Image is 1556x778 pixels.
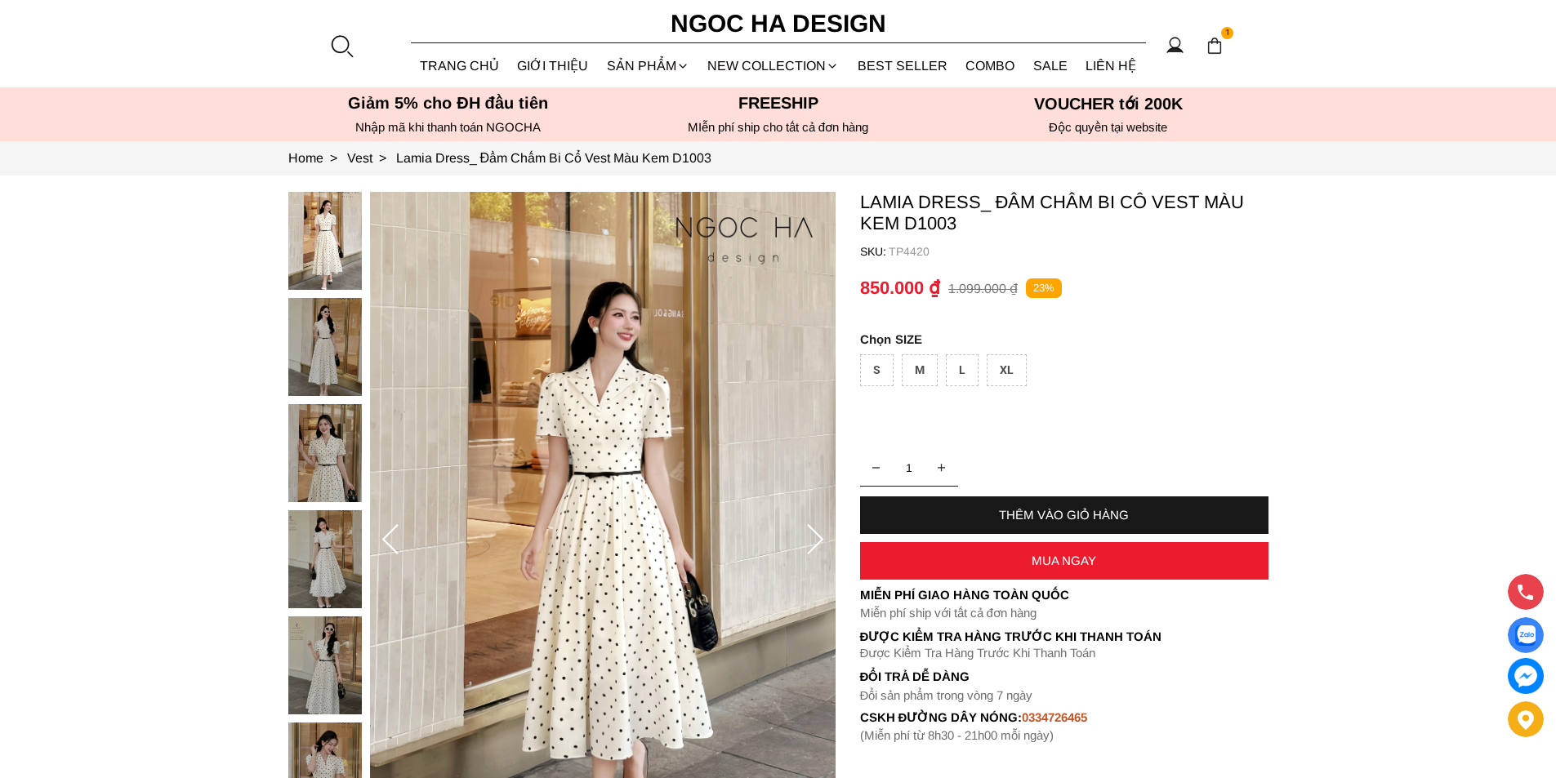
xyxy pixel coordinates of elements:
span: > [372,151,393,165]
img: Lamia Dress_ Đầm Chấm Bi Cổ Vest Màu Kem D1003_mini_4 [288,616,362,714]
h5: VOUCHER tới 200K [948,94,1268,113]
a: Display image [1508,617,1544,653]
h6: SKU: [860,245,889,258]
p: Được Kiểm Tra Hàng Trước Khi Thanh Toán [860,646,1268,660]
font: Nhập mã khi thanh toán NGOCHA [355,120,541,134]
img: Lamia Dress_ Đầm Chấm Bi Cổ Vest Màu Kem D1003_mini_2 [288,404,362,502]
font: Freeship [738,94,818,112]
div: THÊM VÀO GIỎ HÀNG [860,508,1268,522]
img: img-CART-ICON-ksit0nf1 [1206,37,1224,55]
a: BEST SELLER [849,44,957,87]
a: Link to Lamia Dress_ Đầm Chấm Bi Cổ Vest Màu Kem D1003 [396,151,712,165]
div: S [860,354,894,386]
font: Miễn phí giao hàng toàn quốc [860,588,1069,602]
font: 0334726465 [1022,710,1087,724]
div: L [946,354,979,386]
font: Đổi sản phẩm trong vòng 7 ngày [860,688,1033,702]
font: (Miễn phí từ 8h30 - 21h00 mỗi ngày) [860,728,1054,742]
a: Link to Vest [347,151,396,165]
a: NEW COLLECTION [698,44,849,87]
div: SẢN PHẨM [598,44,699,87]
p: 23% [1026,278,1062,299]
font: cskh đường dây nóng: [860,710,1023,724]
p: 850.000 ₫ [860,278,940,299]
a: GIỚI THIỆU [508,44,598,87]
img: Lamia Dress_ Đầm Chấm Bi Cổ Vest Màu Kem D1003_mini_1 [288,298,362,396]
p: Lamia Dress_ Đầm Chấm Bi Cổ Vest Màu Kem D1003 [860,192,1268,234]
h6: Đổi trả dễ dàng [860,669,1268,683]
a: TRANG CHỦ [411,44,509,87]
input: Quantity input [860,451,958,484]
a: LIÊN HỆ [1077,44,1146,87]
img: Lamia Dress_ Đầm Chấm Bi Cổ Vest Màu Kem D1003_mini_3 [288,510,362,608]
font: Miễn phí ship với tất cả đơn hàng [860,606,1037,620]
div: MUA NGAY [860,553,1268,567]
p: TP4420 [889,245,1268,258]
div: M [902,354,938,386]
a: messenger [1508,658,1544,694]
h6: MIễn phí ship cho tất cả đơn hàng [618,120,939,135]
img: Display image [1515,625,1536,646]
span: > [323,151,344,165]
a: Ngoc Ha Design [656,4,901,43]
a: Link to Home [288,151,347,165]
img: Lamia Dress_ Đầm Chấm Bi Cổ Vest Màu Kem D1003_mini_0 [288,192,362,290]
p: SIZE [860,332,1268,346]
span: 1 [1221,27,1234,40]
div: XL [987,354,1027,386]
font: Giảm 5% cho ĐH đầu tiên [348,94,548,112]
h6: Độc quyền tại website [948,120,1268,135]
p: 1.099.000 ₫ [948,281,1018,296]
p: Được Kiểm Tra Hàng Trước Khi Thanh Toán [860,629,1268,644]
a: SALE [1024,44,1077,87]
a: Combo [956,44,1024,87]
